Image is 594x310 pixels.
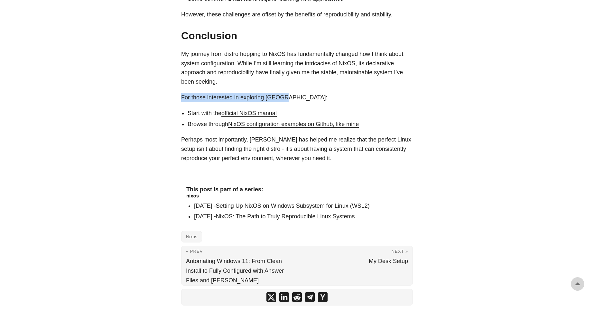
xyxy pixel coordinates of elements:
p: Perhaps most importantly, [PERSON_NAME] has helped me realize that the perfect Linux setup isn’t ... [181,135,413,163]
a: nixos [186,193,199,198]
a: NixOS: The Path to Truly Reproducible Linux Systems [216,213,355,220]
p: My journey from distro hopping to NixOS has fundamentally changed how I think about system config... [181,50,413,87]
h4: This post is part of a series: [186,186,408,193]
a: share NixOS: The Path to Truly Reproducible Linux Systems on telegram [305,292,315,302]
h2: Conclusion [181,30,413,42]
a: « Prev Automating Windows 11: From Clean Install to Fully Configured with Answer Files and [PERSO... [181,246,297,285]
a: Nixos [181,231,202,242]
li: [DATE] - [194,201,408,211]
span: My Desk Setup [369,258,408,264]
a: share NixOS: The Path to Truly Reproducible Linux Systems on linkedin [279,292,289,302]
li: Browse through [188,120,413,129]
a: Next » My Desk Setup [297,246,413,285]
span: « Prev [186,249,203,254]
a: go to top [571,277,584,291]
li: Start with the [188,109,413,118]
li: [DATE] - [194,212,408,221]
p: However, these challenges are offset by the benefits of reproducibility and stability. [181,10,413,19]
a: share NixOS: The Path to Truly Reproducible Linux Systems on x [266,292,276,302]
a: official NixOS manual [221,110,277,116]
a: share NixOS: The Path to Truly Reproducible Linux Systems on reddit [292,292,302,302]
a: Setting Up NixOS on Windows Subsystem for Linux (WSL2) [216,203,370,209]
a: share NixOS: The Path to Truly Reproducible Linux Systems on ycombinator [318,292,328,302]
span: Next » [392,249,408,254]
p: For those interested in exploring [GEOGRAPHIC_DATA]: [181,93,413,102]
span: Automating Windows 11: From Clean Install to Fully Configured with Answer Files and [PERSON_NAME] [186,258,284,284]
a: NixOS configuration examples on Github, like mine [228,121,359,127]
